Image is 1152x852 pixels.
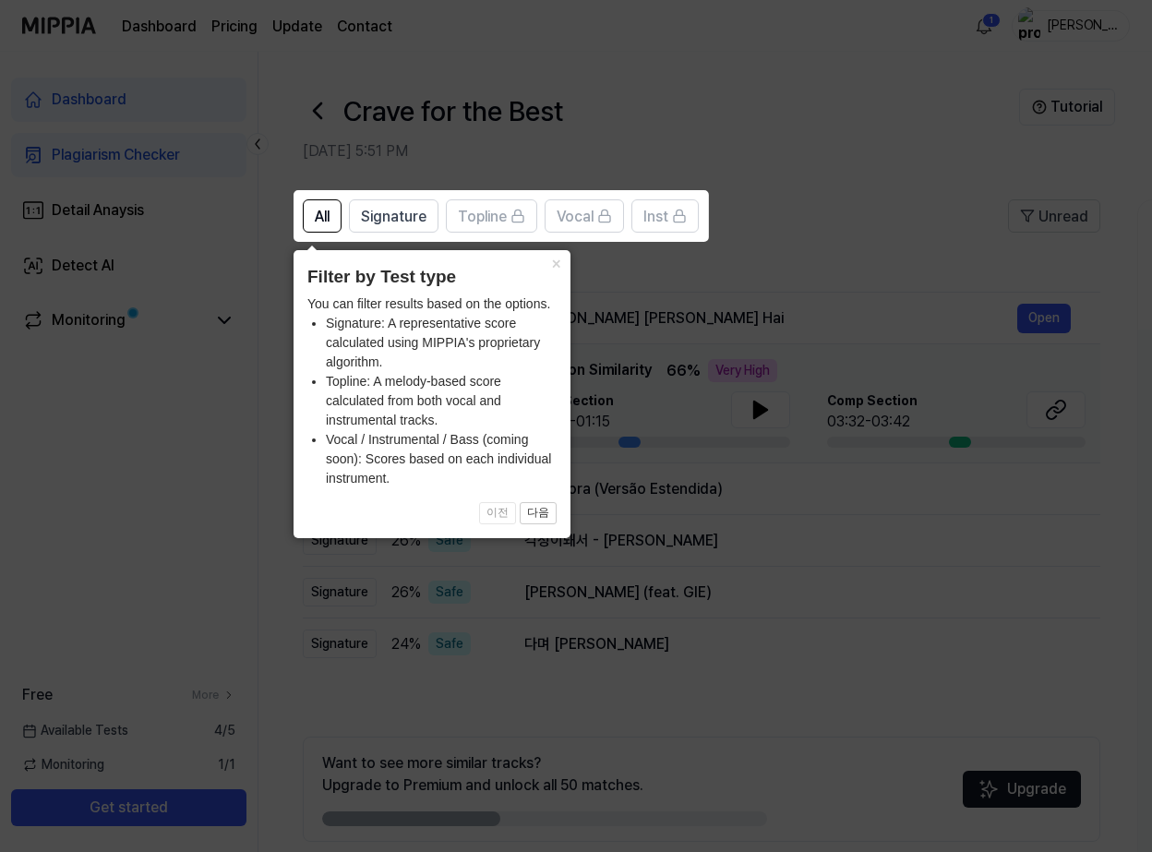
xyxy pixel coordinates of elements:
button: Inst [631,199,699,233]
li: Vocal / Instrumental / Bass (coming soon): Scores based on each individual instrument. [326,430,557,488]
span: All [315,206,330,228]
button: Vocal [545,199,624,233]
button: Topline [446,199,537,233]
button: Signature [349,199,438,233]
div: You can filter results based on the options. [307,294,557,488]
header: Filter by Test type [307,264,557,291]
button: Close [541,250,570,276]
li: Topline: A melody-based score calculated from both vocal and instrumental tracks. [326,372,557,430]
span: Inst [643,206,668,228]
button: 다음 [520,502,557,524]
button: All [303,199,342,233]
span: Topline [458,206,507,228]
li: Signature: A representative score calculated using MIPPIA's proprietary algorithm. [326,314,557,372]
span: Signature [361,206,426,228]
span: Vocal [557,206,594,228]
